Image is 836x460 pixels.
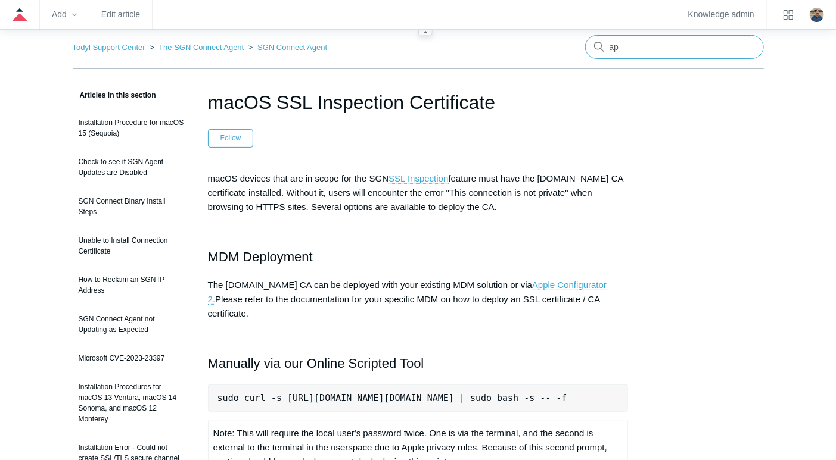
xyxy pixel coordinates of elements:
a: SSL Inspection [389,173,448,184]
p: The [DOMAIN_NAME] CA can be deployed with your existing MDM solution or via Please refer to the d... [208,278,629,321]
a: SGN Connect Binary Install Steps [73,190,190,223]
a: The SGN Connect Agent [159,43,244,52]
a: How to Reclaim an SGN IP Address [73,268,190,302]
zd-hc-trigger: Click your profile icon to open the profile menu [810,8,824,22]
h2: MDM Deployment [208,246,629,267]
zd-hc-resizer: Guide navigation [418,29,433,35]
li: The SGN Connect Agent [147,43,246,52]
p: macOS devices that are in scope for the SGN feature must have the [DOMAIN_NAME] CA certificate in... [208,171,629,214]
a: Edit article [101,11,140,18]
a: Check to see if SGN Agent Updates are Disabled [73,151,190,184]
button: Follow Article [208,129,254,147]
a: Todyl Support Center [73,43,145,52]
pre: sudo curl -s [URL][DOMAIN_NAME][DOMAIN_NAME] | sudo bash -s -- -f [208,384,629,412]
a: Unable to Install Connection Certificate [73,229,190,262]
a: SGN Connect Agent [257,43,327,52]
img: user avatar [810,8,824,22]
a: Installation Procedures for macOS 13 Ventura, macOS 14 Sonoma, and macOS 12 Monterey [73,375,190,430]
a: Installation Procedure for macOS 15 (Sequoia) [73,111,190,145]
a: SGN Connect Agent not Updating as Expected [73,308,190,341]
a: Apple Configurator 2. [208,280,607,305]
zd-hc-trigger: Add [52,11,77,18]
a: Microsoft CVE-2023-23397 [73,347,190,370]
h2: Manually via our Online Scripted Tool [208,353,629,374]
a: Knowledge admin [688,11,754,18]
input: Search [585,35,764,59]
li: Todyl Support Center [73,43,148,52]
span: Articles in this section [73,91,156,99]
h1: macOS SSL Inspection Certificate [208,88,629,117]
li: SGN Connect Agent [246,43,327,52]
